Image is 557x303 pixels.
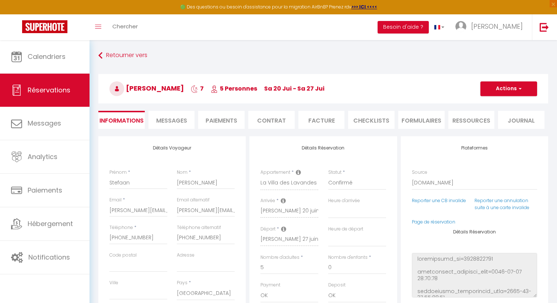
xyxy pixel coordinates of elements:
span: Analytics [28,152,57,161]
span: [PERSON_NAME] [471,22,523,31]
h4: Détails Réservation [412,229,537,235]
button: Actions [480,81,537,96]
label: Pays [177,279,188,286]
a: ... [PERSON_NAME] [450,14,532,40]
label: Adresse [177,252,195,259]
li: Paiements [198,111,245,129]
a: Page de réservation [412,219,455,225]
span: Messages [156,116,187,125]
a: Reporter une CB invalide [412,197,466,204]
label: Heure d'arrivée [328,197,360,204]
label: Payment [260,282,280,289]
label: Nom [177,169,188,176]
label: Source [412,169,427,176]
a: >>> ICI <<<< [351,4,377,10]
label: Prénom [109,169,127,176]
label: Nombre d'adultes [260,254,299,261]
span: Réservations [28,85,70,95]
span: Hébergement [28,219,73,228]
span: 5 Personnes [211,84,257,93]
h4: Détails Voyageur [109,145,235,151]
label: Statut [328,169,341,176]
label: Téléphone alternatif [177,224,221,231]
img: logout [540,22,549,32]
li: Informations [98,111,145,129]
label: Code postal [109,252,137,259]
a: Reporter une annulation suite à une carte invalide [474,197,529,211]
img: ... [455,21,466,32]
li: Journal [498,111,544,129]
span: Messages [28,119,61,128]
span: sa 20 Jui - sa 27 Jui [264,84,325,93]
li: Contrat [248,111,295,129]
label: Deposit [328,282,346,289]
li: CHECKLISTS [348,111,395,129]
span: Chercher [112,22,138,30]
label: Arrivée [260,197,275,204]
a: Retourner vers [98,49,548,62]
span: Notifications [28,253,70,262]
img: Super Booking [22,20,67,33]
a: Chercher [107,14,143,40]
label: Ville [109,279,118,286]
label: Appartement [260,169,290,176]
label: Départ [260,226,276,233]
h4: Détails Réservation [260,145,386,151]
label: Téléphone [109,224,133,231]
label: Email alternatif [177,197,210,204]
h4: Plateformes [412,145,537,151]
span: Paiements [28,186,62,195]
li: Ressources [448,111,495,129]
span: Calendriers [28,52,66,61]
label: Heure de départ [328,226,363,233]
li: Facture [298,111,345,129]
span: 7 [191,84,204,93]
label: Nombre d'enfants [328,254,368,261]
li: FORMULAIRES [398,111,445,129]
span: [PERSON_NAME] [109,84,184,93]
label: Email [109,197,122,204]
button: Besoin d'aide ? [378,21,429,34]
